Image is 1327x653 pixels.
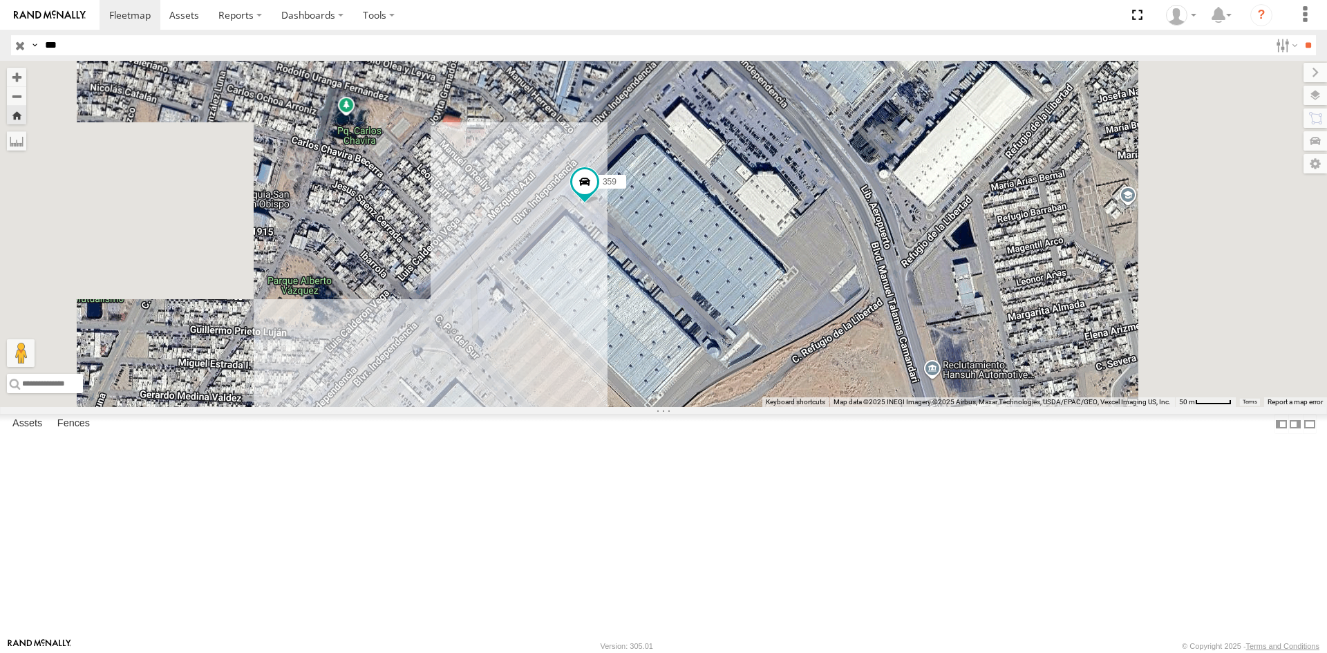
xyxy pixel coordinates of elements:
[1304,154,1327,173] label: Map Settings
[1270,35,1300,55] label: Search Filter Options
[1303,414,1317,434] label: Hide Summary Table
[1161,5,1201,26] div: Roberto Garcia
[7,339,35,367] button: Drag Pegman onto the map to open Street View
[1243,399,1257,405] a: Terms
[834,398,1171,406] span: Map data ©2025 INEGI Imagery ©2025 Airbus, Maxar Technologies, USDA/FPAC/GEO, Vexcel Imaging US, ...
[603,177,617,187] span: 359
[7,68,26,86] button: Zoom in
[14,10,86,20] img: rand-logo.svg
[601,642,653,650] div: Version: 305.01
[6,415,49,434] label: Assets
[1182,642,1319,650] div: © Copyright 2025 -
[1246,642,1319,650] a: Terms and Conditions
[7,106,26,124] button: Zoom Home
[8,639,71,653] a: Visit our Website
[1268,398,1323,406] a: Report a map error
[7,131,26,151] label: Measure
[50,415,97,434] label: Fences
[1179,398,1195,406] span: 50 m
[1175,397,1236,407] button: Map Scale: 50 m per 49 pixels
[29,35,40,55] label: Search Query
[1250,4,1272,26] i: ?
[7,86,26,106] button: Zoom out
[766,397,825,407] button: Keyboard shortcuts
[1274,414,1288,434] label: Dock Summary Table to the Left
[1288,414,1302,434] label: Dock Summary Table to the Right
